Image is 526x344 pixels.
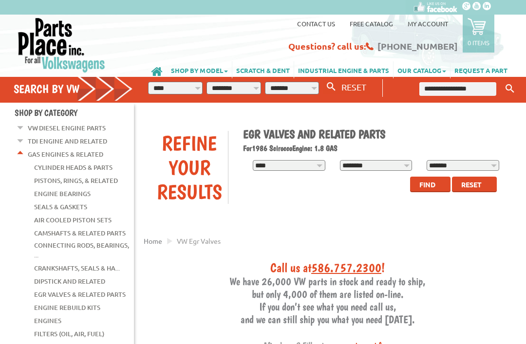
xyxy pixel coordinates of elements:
a: Engine Bearings [34,187,91,200]
a: TDI Engine and Related [28,135,107,147]
a: REQUEST A PART [451,61,511,78]
button: Find [410,177,451,192]
a: INDUSTRIAL ENGINE & PARTS [294,61,393,78]
a: VW Diesel Engine Parts [28,122,106,134]
span: Reset [461,180,482,189]
a: 0 items [463,15,494,53]
button: Keyword Search [503,81,517,97]
span: RESET [341,82,366,92]
span: Engine: 1.8 GAS [292,144,338,153]
span: Find [419,180,435,189]
a: Filters (Oil, Air, Fuel) [34,327,104,340]
span: VW egr valves [177,236,221,245]
h4: Search by VW [14,82,133,96]
h2: 1986 Scirocco [243,144,504,153]
a: 586.757.2300 [311,260,381,275]
h4: Shop By Category [15,108,134,118]
a: My Account [408,19,448,28]
button: Search By VW... [323,80,339,94]
span: For [243,144,252,153]
h1: EGR Valves and Related Parts [243,127,504,141]
a: SHOP BY MODEL [167,61,232,78]
a: Connecting Rods, Bearings, ... [34,239,129,261]
a: Dipstick and Related [34,275,105,288]
div: Refine Your Results [151,131,228,204]
a: Contact us [297,19,335,28]
a: Gas Engines & Related [28,148,103,161]
a: Cylinder Heads & Parts [34,161,113,174]
a: Camshafts & Related Parts [34,227,126,239]
a: OUR CATALOG [394,61,450,78]
span: Call us at ! [270,260,385,275]
a: Engines [34,314,61,327]
button: RESET [338,80,370,94]
button: Reset [452,177,497,192]
a: Engine Rebuild Kits [34,301,100,314]
p: 0 items [468,38,489,47]
a: Home [144,236,162,245]
a: Pistons, Rings, & Related [34,174,118,187]
img: Parts Place Inc! [17,17,106,73]
a: EGR Valves & Related Parts [34,288,126,301]
a: Crankshafts, Seals & Ha... [34,262,120,274]
a: Air Cooled Piston Sets [34,214,112,226]
a: Seals & Gaskets [34,200,87,213]
a: SCRATCH & DENT [232,61,294,78]
a: Free Catalog [350,19,393,28]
